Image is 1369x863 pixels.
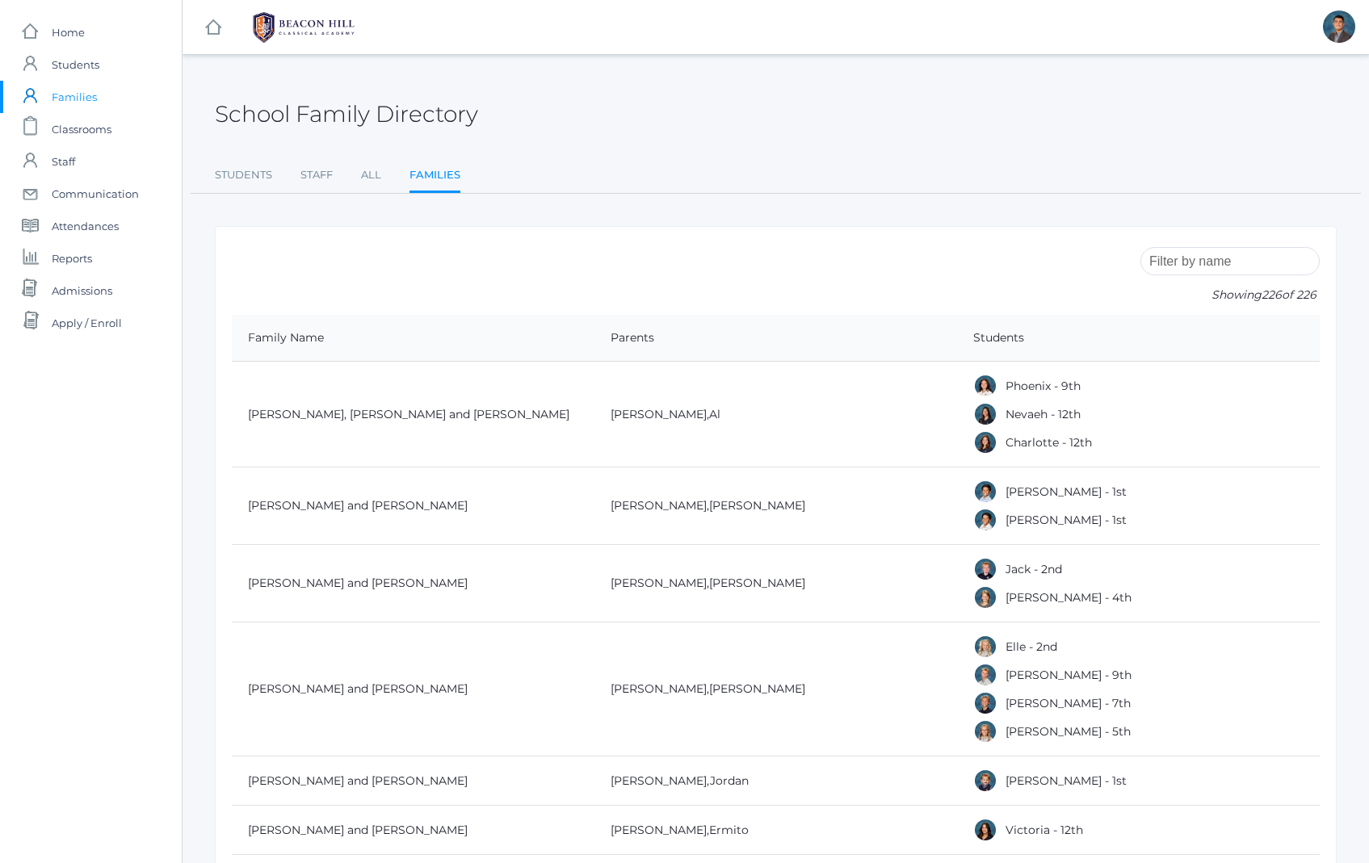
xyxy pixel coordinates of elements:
div: Dominic Abrea [973,480,997,504]
td: , [594,467,957,545]
div: Jack Adams [973,557,997,581]
a: [PERSON_NAME] [611,498,707,513]
th: Students [957,315,1320,362]
span: Admissions [52,274,112,307]
a: [PERSON_NAME] and [PERSON_NAME] [248,773,468,788]
a: [PERSON_NAME] [611,576,707,590]
a: Charlotte - 12th [1006,435,1092,450]
a: Al [709,407,720,421]
a: [PERSON_NAME] - 1st [1006,484,1127,499]
th: Parents [594,315,957,362]
a: [PERSON_NAME] - 1st [1006,513,1127,527]
span: Communication [52,178,139,210]
td: , [594,362,957,467]
a: [PERSON_NAME] - 1st [1006,773,1127,788]
a: [PERSON_NAME] [709,681,805,696]
div: Elle Albanese [973,635,997,659]
a: Families [409,159,460,194]
a: Students [215,159,272,191]
a: Jack - 2nd [1006,562,1062,576]
a: [PERSON_NAME] [611,823,707,837]
td: , [594,806,957,855]
div: Charlotte Abdulla [973,430,997,455]
a: [PERSON_NAME] [611,773,707,788]
a: [PERSON_NAME] and [PERSON_NAME] [248,681,468,696]
a: Phoenix - 9th [1006,379,1081,393]
a: Jordan [710,773,749,788]
span: Staff [52,145,75,178]
a: [PERSON_NAME] [709,576,805,590]
a: Nevaeh - 12th [1006,407,1081,421]
a: Ermito [709,823,749,837]
span: Attendances [52,210,119,242]
div: Victoria Arellano [973,818,997,842]
span: Reports [52,242,92,274]
a: [PERSON_NAME] and [PERSON_NAME] [248,576,468,590]
td: , [594,622,957,756]
a: [PERSON_NAME] [611,407,707,421]
a: Elle - 2nd [1006,639,1057,654]
span: Students [52,48,99,81]
a: All [361,159,381,191]
a: [PERSON_NAME] - 5th [1006,724,1131,739]
span: 226 [1262,287,1282,302]
a: [PERSON_NAME] [709,498,805,513]
p: Showing of 226 [1140,287,1320,304]
div: Phoenix Abdulla [973,374,997,398]
span: Home [52,16,85,48]
a: [PERSON_NAME] - 7th [1006,696,1131,710]
span: Apply / Enroll [52,307,122,339]
div: Grayson Abrea [973,508,997,532]
a: [PERSON_NAME] [611,681,707,696]
img: BHCALogos-05-308ed15e86a5a0abce9b8dd61676a3503ac9727e845dece92d48e8588c001991.png [243,7,364,48]
a: [PERSON_NAME] and [PERSON_NAME] [248,498,468,513]
span: Classrooms [52,113,111,145]
a: [PERSON_NAME] - 9th [1006,668,1132,682]
a: Staff [300,159,333,191]
td: , [594,756,957,806]
input: Filter by name [1140,247,1320,275]
a: [PERSON_NAME] - 4th [1006,590,1132,605]
a: [PERSON_NAME], [PERSON_NAME] and [PERSON_NAME] [248,407,569,421]
div: Paige Albanese [973,719,997,744]
th: Family Name [232,315,594,362]
div: Amelia Adams [973,585,997,610]
a: [PERSON_NAME] and [PERSON_NAME] [248,823,468,837]
div: Lucas Vieira [1323,10,1355,43]
div: Cole Albanese [973,691,997,715]
a: Victoria - 12th [1006,823,1083,837]
td: , [594,545,957,622]
div: Logan Albanese [973,663,997,687]
div: Nolan Alstot [973,769,997,793]
h2: School Family Directory [215,102,478,127]
span: Families [52,81,97,113]
div: Nevaeh Abdulla [973,402,997,426]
